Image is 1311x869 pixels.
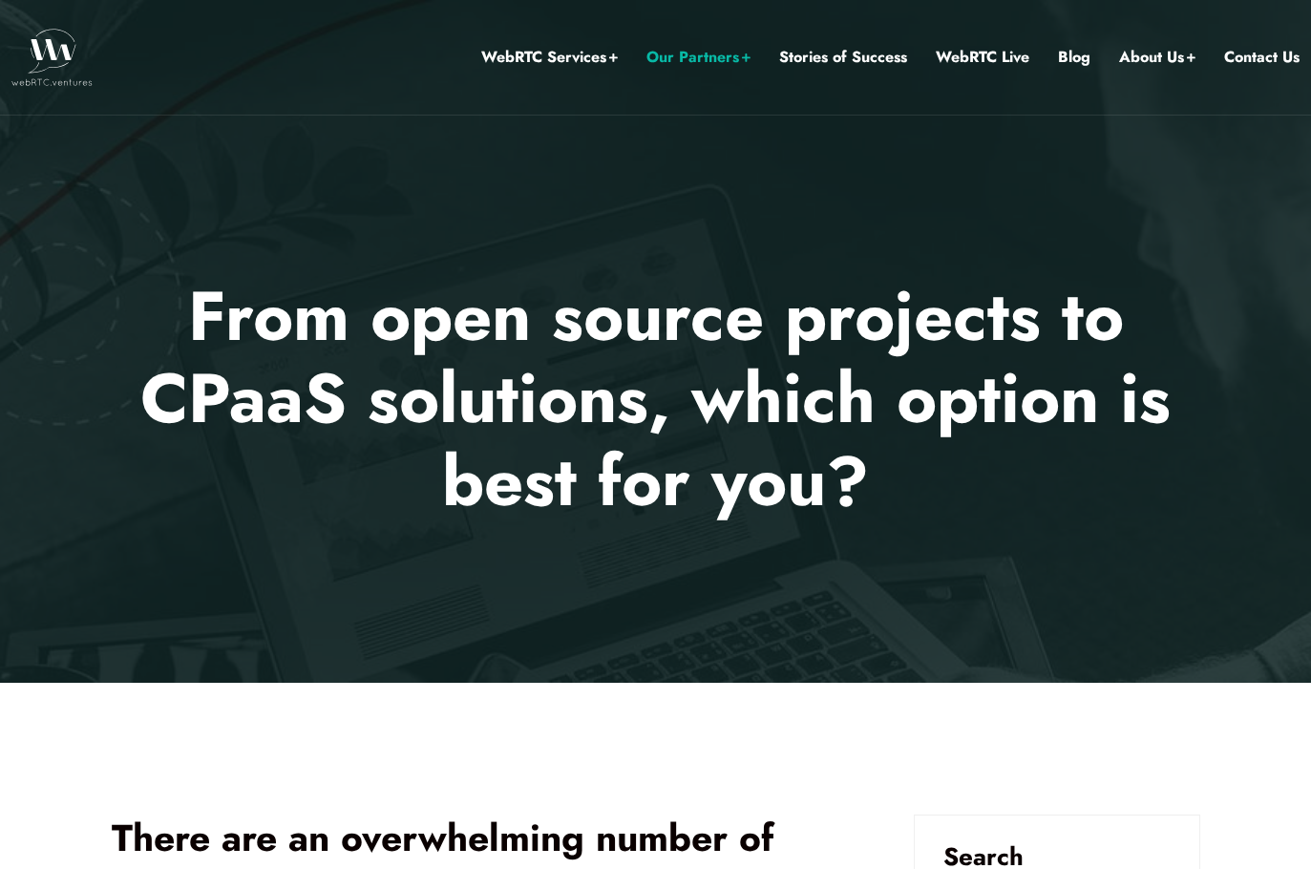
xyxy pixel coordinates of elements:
[96,275,1215,522] p: From open source projects to CPaaS solutions, which option is best for you?
[943,844,1171,869] h3: Search
[779,45,907,70] a: Stories of Success
[1224,45,1300,70] a: Contact Us
[1058,45,1090,70] a: Blog
[11,29,93,86] img: WebRTC.ventures
[936,45,1029,70] a: WebRTC Live
[646,45,751,70] a: Our Partners
[1119,45,1195,70] a: About Us
[481,45,618,70] a: WebRTC Services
